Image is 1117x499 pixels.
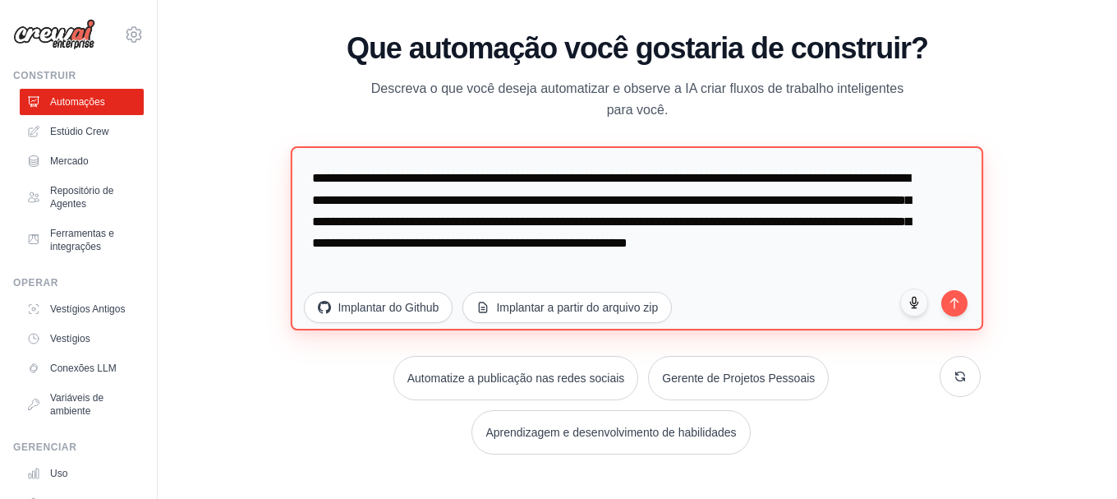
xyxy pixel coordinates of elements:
a: Mercado [20,148,144,174]
font: Descreva o que você deseja automatizar e observe a IA criar fluxos de trabalho inteligentes para ... [371,81,903,117]
a: Conexões LLM [20,355,144,381]
a: Ferramentas e integrações [20,220,144,260]
font: Construir [13,70,76,81]
button: Aprendizagem e desenvolvimento de habilidades [471,410,750,455]
a: Variáveis ​​de ambiente [20,385,144,424]
font: Uso [50,468,67,479]
button: Automatize a publicação nas redes sociais [393,356,639,400]
font: Conexões LLM [50,363,117,374]
a: Vestígios Antigos [20,296,144,322]
button: Gerente de Projetos Pessoais [648,356,829,400]
font: Variáveis ​​de ambiente [50,392,103,417]
font: Mercado [50,155,89,167]
iframe: Widget de bate-papo [1035,420,1117,499]
font: Implantar do Github [338,301,439,314]
font: Gerenciar [13,441,76,453]
font: Vestígios Antigos [50,303,125,315]
font: Gerente de Projetos Pessoais [662,372,815,385]
font: Estúdio Crew [50,126,108,137]
a: Uso [20,460,144,487]
img: Logotipo [13,19,95,50]
font: Ferramentas e integrações [50,228,114,252]
a: Estúdio Crew [20,118,144,145]
font: Automações [50,96,105,108]
a: Vestígios [20,326,144,352]
font: Que automação você gostaria de construir? [347,31,928,65]
font: Implantar a partir do arquivo zip [496,301,658,314]
font: Operar [13,277,58,289]
a: Repositório de Agentes [20,178,144,217]
font: Repositório de Agentes [50,185,113,210]
font: Aprendizagem e desenvolvimento de habilidades [485,426,736,439]
button: Implantar a partir do arquivo zip [462,292,672,323]
font: Vestígios [50,333,90,344]
font: Automatize a publicação nas redes sociais [407,372,625,385]
a: Automações [20,89,144,115]
button: Implantar do Github [304,292,453,323]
